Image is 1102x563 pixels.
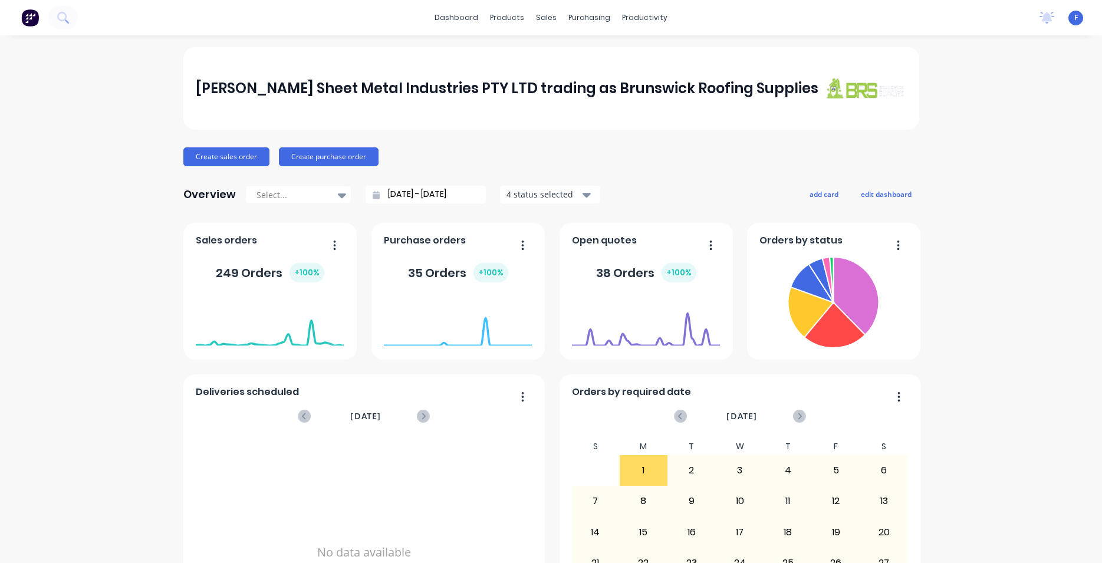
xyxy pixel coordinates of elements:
[216,263,324,282] div: 249 Orders
[620,486,667,516] div: 8
[764,456,811,485] div: 4
[429,9,484,27] a: dashboard
[860,518,907,547] div: 20
[530,9,562,27] div: sales
[279,147,379,166] button: Create purchase order
[764,518,811,547] div: 18
[572,233,637,248] span: Open quotes
[196,233,257,248] span: Sales orders
[812,438,860,455] div: F
[802,186,846,202] button: add card
[596,263,696,282] div: 38 Orders
[668,486,715,516] div: 9
[716,518,764,547] div: 17
[408,263,508,282] div: 35 Orders
[812,486,860,516] div: 12
[350,410,381,423] span: [DATE]
[572,486,619,516] div: 7
[860,456,907,485] div: 6
[667,438,716,455] div: T
[716,438,764,455] div: W
[726,410,757,423] span: [DATE]
[1074,12,1078,23] span: F
[620,456,667,485] div: 1
[183,183,236,206] div: Overview
[853,186,919,202] button: edit dashboard
[812,518,860,547] div: 19
[500,186,600,203] button: 4 status selected
[812,456,860,485] div: 5
[484,9,530,27] div: products
[616,9,673,27] div: productivity
[860,438,908,455] div: S
[562,9,616,27] div: purchasing
[716,456,764,485] div: 3
[860,486,907,516] div: 13
[183,147,269,166] button: Create sales order
[662,263,696,282] div: + 100 %
[716,486,764,516] div: 10
[764,486,811,516] div: 11
[473,263,508,282] div: + 100 %
[668,518,715,547] div: 16
[572,518,619,547] div: 14
[571,438,620,455] div: S
[764,438,812,455] div: T
[759,233,843,248] span: Orders by status
[620,518,667,547] div: 15
[196,77,818,100] div: [PERSON_NAME] Sheet Metal Industries PTY LTD trading as Brunswick Roofing Supplies
[506,188,581,200] div: 4 status selected
[290,263,324,282] div: + 100 %
[21,9,39,27] img: Factory
[384,233,466,248] span: Purchase orders
[824,77,906,99] img: J A Sheet Metal Industries PTY LTD trading as Brunswick Roofing Supplies
[668,456,715,485] div: 2
[620,438,668,455] div: M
